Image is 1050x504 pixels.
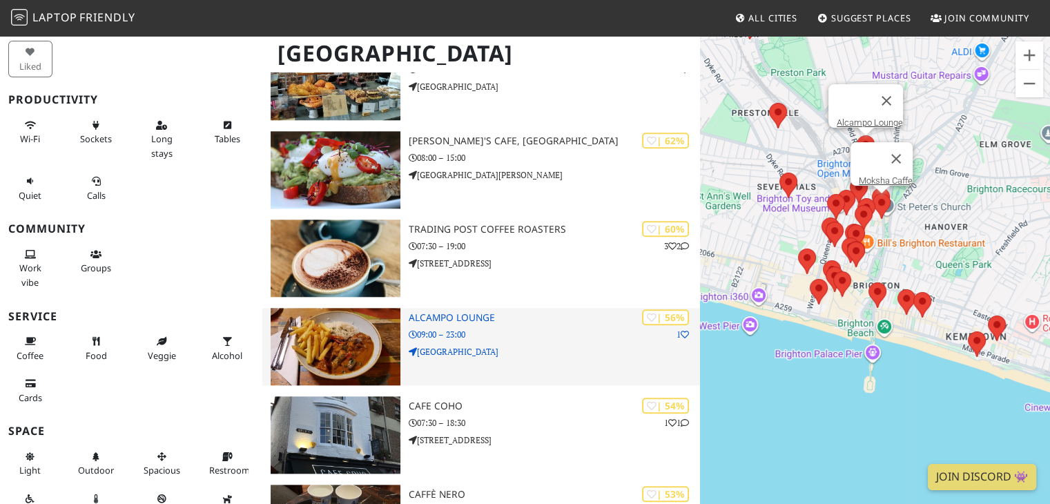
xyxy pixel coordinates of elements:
button: Calls [74,170,118,206]
img: Alcampo Lounge [271,308,400,385]
a: Joe's Cafe, Brighton | 62% [PERSON_NAME]'s Cafe, [GEOGRAPHIC_DATA] 08:00 – 15:00 [GEOGRAPHIC_DATA... [262,131,700,209]
p: 07:30 – 19:00 [409,240,701,253]
h3: Productivity [8,93,254,106]
button: Wi-Fi [8,114,52,151]
a: Join Community [925,6,1035,30]
a: Trading Post Coffee Roasters | 60% 32 Trading Post Coffee Roasters 07:30 – 19:00 [STREET_ADDRESS] [262,220,700,297]
span: People working [19,262,41,288]
span: Quiet [19,189,41,202]
h3: Space [8,425,254,438]
button: Outdoor [74,445,118,482]
button: Close [879,142,913,175]
a: All Cities [729,6,803,30]
button: Quiet [8,170,52,206]
span: Long stays [151,133,173,159]
button: Food [74,330,118,367]
button: Groups [74,243,118,280]
div: | 54% [642,398,689,414]
h3: Service [8,310,254,323]
span: Alcohol [212,349,242,362]
span: Spacious [144,464,180,476]
p: [GEOGRAPHIC_DATA] [409,345,701,358]
p: 1 1 [664,416,689,429]
button: Long stays [139,114,184,164]
span: Outdoor area [78,464,114,476]
button: Sockets [74,114,118,151]
h3: Community [8,222,254,235]
span: Coffee [17,349,43,362]
img: LaptopFriendly [11,9,28,26]
button: Light [8,445,52,482]
span: Suggest Places [831,12,911,24]
button: Zoom out [1015,70,1043,97]
div: | 56% [642,309,689,325]
span: All Cities [748,12,797,24]
div: | 53% [642,486,689,502]
a: Suggest Places [812,6,917,30]
span: Power sockets [80,133,112,145]
div: | 62% [642,133,689,148]
a: Alcampo Lounge [837,117,903,128]
button: Cards [8,372,52,409]
button: Alcohol [205,330,249,367]
p: [GEOGRAPHIC_DATA][PERSON_NAME] [409,168,701,182]
span: Food [86,349,107,362]
button: Close [870,84,903,117]
p: 09:00 – 23:00 [409,328,701,341]
span: Natural light [19,464,41,476]
span: Work-friendly tables [215,133,240,145]
h3: Trading Post Coffee Roasters [409,224,701,235]
div: | 60% [642,221,689,237]
button: Zoom in [1015,41,1043,69]
a: Moksha Caffe [859,175,913,186]
h3: Alcampo Lounge [409,312,701,324]
img: Cafe Coho [271,396,400,474]
p: [STREET_ADDRESS] [409,257,701,270]
button: Restroom [205,445,249,482]
span: Group tables [81,262,111,274]
button: Tables [205,114,249,151]
p: 3 2 [664,240,689,253]
a: LaptopFriendly LaptopFriendly [11,6,135,30]
p: 08:00 – 15:00 [409,151,701,164]
span: Video/audio calls [87,189,106,202]
button: Work vibe [8,243,52,293]
h3: [PERSON_NAME]'s Cafe, [GEOGRAPHIC_DATA] [409,135,701,147]
span: Stable Wi-Fi [20,133,40,145]
span: Veggie [148,349,176,362]
span: Credit cards [19,391,42,404]
span: Friendly [79,10,135,25]
h1: [GEOGRAPHIC_DATA] [266,35,697,72]
p: 07:30 – 18:30 [409,416,701,429]
span: Restroom [209,464,250,476]
button: Spacious [139,445,184,482]
a: Cafe Coho | 54% 11 Cafe Coho 07:30 – 18:30 [STREET_ADDRESS] [262,396,700,474]
h3: Caffè Nero [409,489,701,501]
img: Trading Post Coffee Roasters [271,220,400,297]
a: Join Discord 👾 [928,464,1036,490]
span: Join Community [944,12,1029,24]
p: [STREET_ADDRESS] [409,434,701,447]
span: Laptop [32,10,77,25]
button: Coffee [8,330,52,367]
h3: Cafe Coho [409,400,701,412]
img: Joe's Cafe, Brighton [271,131,400,209]
a: Alcampo Lounge | 56% 1 Alcampo Lounge 09:00 – 23:00 [GEOGRAPHIC_DATA] [262,308,700,385]
p: 1 [677,328,689,341]
button: Veggie [139,330,184,367]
